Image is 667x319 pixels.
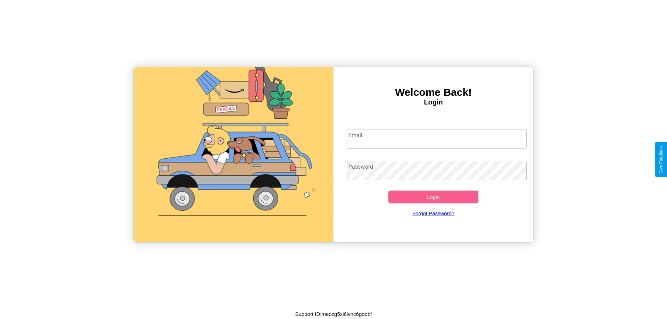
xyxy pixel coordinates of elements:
[333,86,533,98] h3: Welcome Back!
[344,203,524,223] a: Forgot Password?
[295,309,372,319] p: Support ID: meozg5xi6ivnc6gddbf
[333,98,533,106] h4: Login
[388,191,478,203] button: Login
[134,67,333,242] img: gif
[659,145,664,174] div: Give Feedback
